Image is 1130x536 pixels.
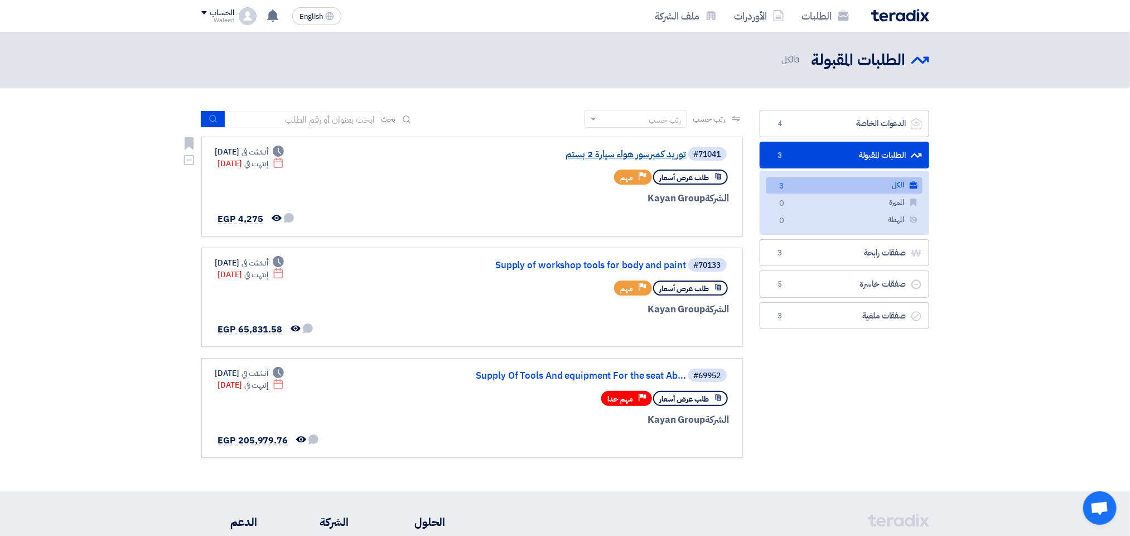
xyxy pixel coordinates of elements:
div: Waleed [201,17,234,23]
a: الدعوات الخاصة4 [760,110,929,137]
span: طلب عرض أسعار [660,283,709,294]
span: إنتهت في [244,379,268,391]
div: [DATE] [218,269,284,281]
span: بحث [382,113,396,125]
div: [DATE] [215,368,284,379]
a: توريد كمبرسور هواء سيارة 2 بستم [463,149,686,160]
li: الدعم [201,514,258,530]
div: الحساب [210,8,234,18]
div: Kayan Group [461,302,729,317]
li: الشركة [291,514,349,530]
span: 3 [774,150,787,161]
span: إنتهت في [244,269,268,281]
div: رتب حسب [649,114,681,126]
div: #70133 [694,262,721,269]
span: 3 [774,248,787,259]
div: [DATE] [215,257,284,269]
img: Teradix logo [871,9,929,22]
a: صفقات خاسرة5 [760,271,929,298]
span: 4 [774,118,787,129]
span: أنشئت في [242,368,268,379]
span: EGP 65,831.58 [218,323,283,336]
a: Supply Of Tools And equipment For the seat Ab... [463,371,686,381]
span: مهم [621,172,634,183]
span: أنشئت في [242,146,268,158]
span: 0 [775,215,789,227]
a: الأوردرات [726,3,793,29]
div: [DATE] [218,158,284,170]
span: EGP 4,275 [218,213,263,226]
a: ملف الشركة [646,3,726,29]
span: طلب عرض أسعار [660,172,709,183]
div: Kayan Group [461,413,729,427]
span: إنتهت في [244,158,268,170]
span: مهم جدا [608,394,634,404]
span: EGP 205,979.76 [218,434,288,447]
div: [DATE] [218,379,284,391]
a: المميزة [766,195,923,211]
h2: الطلبات المقبولة [812,50,906,71]
a: صفقات رابحة3 [760,239,929,267]
a: الطلبات المقبولة3 [760,142,929,169]
span: طلب عرض أسعار [660,394,709,404]
span: 3 [774,311,787,322]
a: الكل [766,177,923,194]
span: الشركة [705,413,729,427]
div: #71041 [694,151,721,158]
a: Supply of workshop tools for body and paint [463,260,686,271]
a: صفقات ملغية3 [760,302,929,330]
input: ابحث بعنوان أو رقم الطلب [225,111,382,128]
div: Kayan Group [461,191,729,206]
button: English [292,7,341,25]
img: profile_test.png [239,7,257,25]
span: 3 [775,181,789,192]
a: المهملة [766,212,923,228]
span: English [300,13,323,21]
div: #69952 [694,372,721,380]
span: أنشئت في [242,257,268,269]
span: الكل [781,54,803,66]
span: الشركة [705,191,729,205]
span: 0 [775,198,789,210]
span: الشركة [705,302,729,316]
li: الحلول [382,514,445,530]
span: مهم [621,283,634,294]
a: الطلبات [793,3,858,29]
span: 5 [774,279,787,290]
a: Open chat [1083,491,1117,525]
span: 3 [795,54,800,66]
div: [DATE] [215,146,284,158]
span: رتب حسب [693,113,725,125]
